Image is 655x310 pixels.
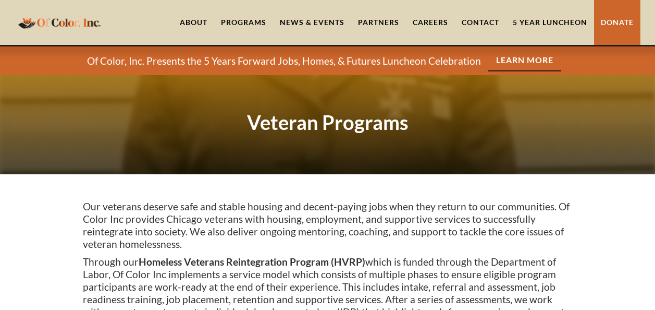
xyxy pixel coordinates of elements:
strong: Veteran Programs [247,110,409,134]
div: Programs [221,17,266,28]
strong: Homeless Veterans Reintegration Program (HVRP) [139,256,365,268]
a: home [15,10,104,34]
a: Learn More [488,50,561,71]
p: Our veterans deserve safe and stable housing and decent-paying jobs when they return to our commu... [83,200,573,251]
p: Of Color, Inc. Presents the 5 Years Forward Jobs, Homes, & Futures Luncheon Celebration [87,55,481,67]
